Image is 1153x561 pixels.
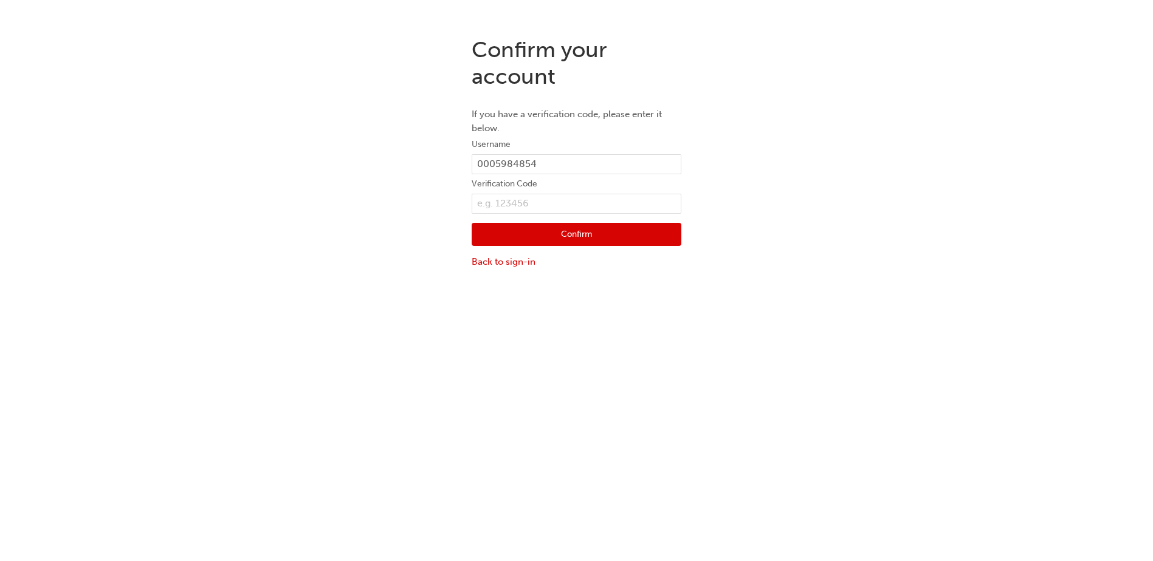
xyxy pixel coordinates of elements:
label: Username [472,137,681,152]
button: Confirm [472,223,681,246]
input: e.g. 123456 [472,194,681,214]
label: Verification Code [472,177,681,191]
h1: Confirm your account [472,36,681,89]
p: If you have a verification code, please enter it below. [472,107,681,135]
input: Username [472,154,681,175]
a: Back to sign-in [472,255,681,269]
